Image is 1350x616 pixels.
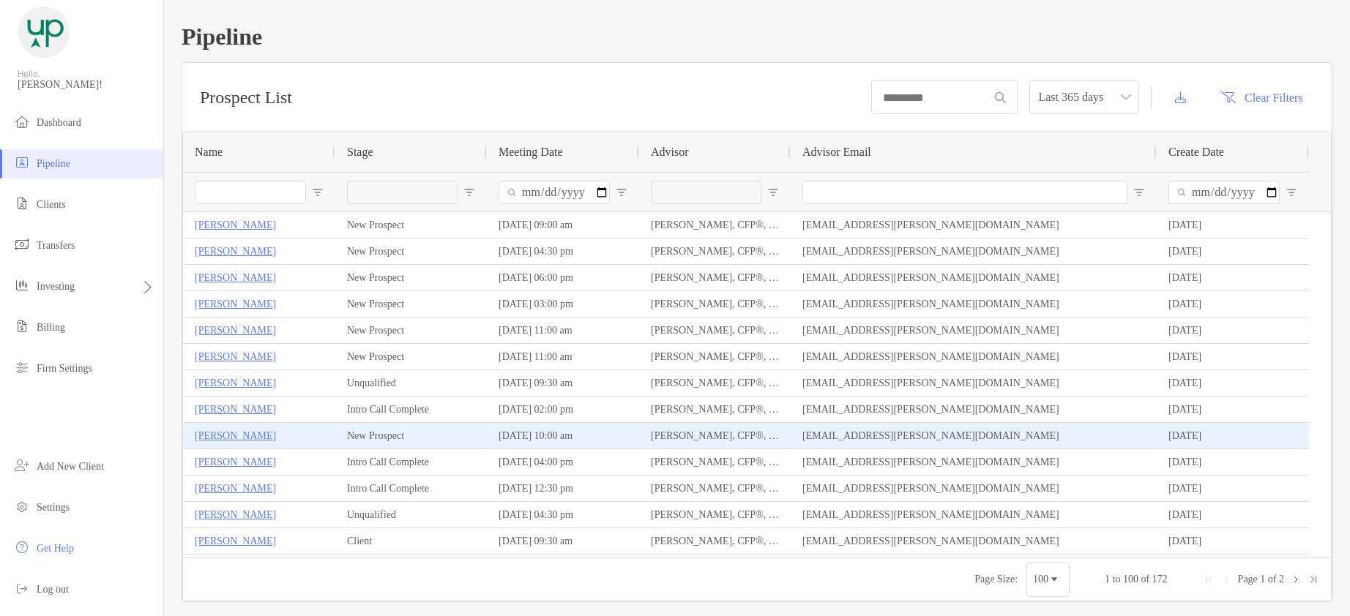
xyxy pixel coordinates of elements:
img: logout icon [13,579,31,597]
input: Name Filter Input [195,181,306,204]
div: [EMAIL_ADDRESS][PERSON_NAME][DOMAIN_NAME] [791,476,1157,501]
div: [EMAIL_ADDRESS][PERSON_NAME][DOMAIN_NAME] [791,344,1157,369]
span: Create Date [1168,146,1224,159]
img: input icon [995,92,1006,103]
span: Meeting Date [499,146,563,159]
div: [DATE] [1157,528,1309,554]
div: [PERSON_NAME], CFP®, CFA®, CDFA® [639,449,791,475]
div: [DATE] [1157,423,1309,448]
div: [PERSON_NAME], CFP®, CFA®, CDFA® [639,265,791,290]
div: [DATE] 04:30 pm [487,502,639,527]
div: [DATE] 09:00 am [487,212,639,238]
span: Dashboard [37,117,81,128]
span: Transfers [37,240,75,251]
img: get-help icon [13,538,31,556]
div: [PERSON_NAME], CFP®, CFA®, CDFA® [639,476,791,501]
div: Intro Call Complete [335,449,487,475]
div: [PERSON_NAME], CFP®, CFA®, CDFA® [639,370,791,396]
div: [EMAIL_ADDRESS][PERSON_NAME][DOMAIN_NAME] [791,423,1157,448]
input: Create Date Filter Input [1168,181,1280,204]
span: Add New Client [37,461,104,472]
div: [DATE] [1157,449,1309,475]
span: Investing [37,281,75,292]
input: Advisor Email Filter Input [802,181,1127,204]
div: 100 [1033,574,1048,585]
div: [PERSON_NAME], CFP®, CFA®, CDFA® [639,397,791,422]
div: [PERSON_NAME], CFP®, CFA®, CDFA® [639,212,791,238]
div: Unqualified [335,502,487,527]
button: Open Filter Menu [616,187,627,198]
p: [PERSON_NAME] [195,268,276,287]
div: New Prospect [335,238,487,264]
div: [DATE] 11:00 am [487,344,639,369]
span: 100 [1123,574,1138,585]
div: Intro Call Complete [335,555,487,580]
div: Intro Call Complete [335,397,487,422]
div: [EMAIL_ADDRESS][PERSON_NAME][DOMAIN_NAME] [791,265,1157,290]
div: Previous Page [1220,574,1232,585]
div: [PERSON_NAME], CFP®, CFA®, CDFA® [639,528,791,554]
div: Client [335,528,487,554]
h3: Prospect List [200,88,292,108]
div: [DATE] [1157,291,1309,317]
div: New Prospect [335,212,487,238]
input: Meeting Date Filter Input [499,181,610,204]
span: Settings [37,502,70,513]
span: Page [1238,574,1258,585]
img: investing icon [13,277,31,294]
div: [DATE] [1157,370,1309,396]
div: [DATE] 04:30 pm [487,238,639,264]
a: [PERSON_NAME] [195,295,276,313]
img: dashboard icon [13,113,31,130]
div: Last Page [1308,574,1319,585]
span: Advisor Email [802,146,871,159]
button: Open Filter Menu [463,187,475,198]
span: Last 365 days [1038,81,1130,113]
div: [DATE] [1157,344,1309,369]
div: [PERSON_NAME], CFP®, CFA®, CDFA® [639,344,791,369]
div: [DATE] 02:00 pm [487,397,639,422]
a: [PERSON_NAME] [195,506,276,524]
div: [EMAIL_ADDRESS][PERSON_NAME][DOMAIN_NAME] [791,318,1157,343]
img: settings icon [13,497,31,515]
div: Intro Call Complete [335,476,487,501]
button: Open Filter Menu [767,187,779,198]
div: [DATE] 12:30 pm [487,476,639,501]
div: [EMAIL_ADDRESS][PERSON_NAME][DOMAIN_NAME] [791,502,1157,527]
div: [EMAIL_ADDRESS][PERSON_NAME][DOMAIN_NAME] [791,397,1157,422]
div: New Prospect [335,344,487,369]
div: [DATE] 11:00 am [487,318,639,343]
a: [PERSON_NAME] [195,216,276,234]
div: [PERSON_NAME], CFP®, CFA®, CDFA® [639,423,791,448]
div: [PERSON_NAME], CFP®, CFA®, CDFA® [639,238,791,264]
div: [DATE] 09:30 am [487,370,639,396]
img: pipeline icon [13,154,31,171]
span: 2 [1279,574,1284,585]
div: New Prospect [335,265,487,290]
div: [EMAIL_ADDRESS][PERSON_NAME][DOMAIN_NAME] [791,291,1157,317]
div: [EMAIL_ADDRESS][PERSON_NAME][DOMAIN_NAME] [791,555,1157,580]
a: [PERSON_NAME] [195,453,276,471]
a: [PERSON_NAME] [195,242,276,260]
div: [DATE] 09:30 am [487,528,639,554]
div: [DATE] [1157,238,1309,264]
div: New Prospect [335,318,487,343]
span: of [1268,574,1277,585]
div: [DATE] 06:00 pm [487,265,639,290]
a: [PERSON_NAME] [195,479,276,497]
span: 1 [1260,574,1265,585]
div: Next Page [1290,574,1302,585]
img: add_new_client icon [13,457,31,474]
div: [EMAIL_ADDRESS][PERSON_NAME][DOMAIN_NAME] [791,212,1157,238]
div: [DATE] 04:00 pm [487,449,639,475]
a: [PERSON_NAME] [195,427,276,445]
span: Log out [37,584,69,595]
div: New Prospect [335,423,487,448]
span: Clients [37,199,66,210]
a: [PERSON_NAME] [195,400,276,418]
p: [PERSON_NAME] [195,348,276,366]
span: Get Help [37,543,74,554]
